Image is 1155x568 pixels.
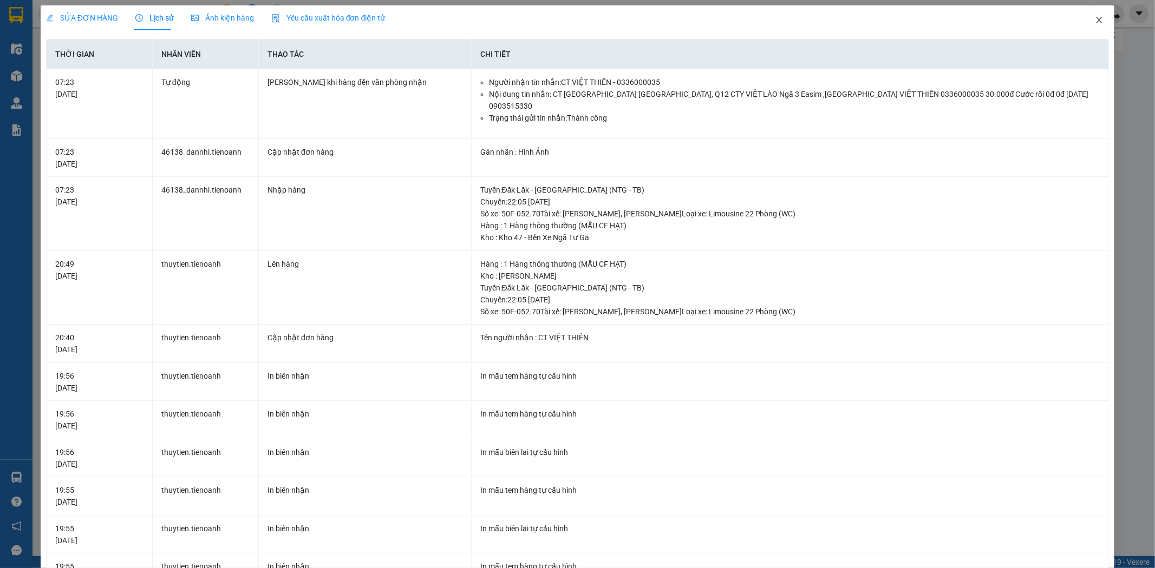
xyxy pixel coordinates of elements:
button: Close [1084,5,1114,36]
div: In mẫu biên lai tự cấu hình [480,523,1100,534]
td: thuytien.tienoanh [153,251,259,325]
div: Hàng : 1 Hàng thông thường (MẪU CF HẠT) [480,258,1100,270]
div: In biên nhận [267,408,462,420]
td: 46138_dannhi.tienoanh [153,177,259,251]
div: Kho : [PERSON_NAME] [480,270,1100,282]
th: Thao tác [259,39,472,69]
th: Thời gian [47,39,153,69]
div: Tên người nhận : CT VIỆT THIÊN [480,332,1100,344]
div: Kho : Kho 47 - Bến Xe Ngã Tư Ga [480,232,1100,243]
div: In mẫu biên lai tự cấu hình [480,446,1100,458]
span: picture [191,14,199,22]
div: Nhập hàng [267,184,462,196]
span: clock-circle [135,14,143,22]
td: thuytien.tienoanh [153,516,259,554]
td: thuytien.tienoanh [153,477,259,516]
div: 19:55 [DATE] [55,484,143,508]
div: 19:56 [DATE] [55,408,143,432]
th: Chi tiết [472,39,1110,69]
div: In biên nhận [267,484,462,496]
div: Tuyến : Đăk Lăk - [GEOGRAPHIC_DATA] (NTG - TB) Chuyến: 22:05 [DATE] Số xe: 50F-052.70 Tài xế: [PE... [480,184,1100,220]
div: Gán nhãn : Hình Ảnh [480,146,1100,158]
div: 07:23 [DATE] [55,146,143,170]
div: In mẫu tem hàng tự cấu hình [480,370,1100,382]
td: 46138_dannhi.tienoanh [153,139,259,177]
span: edit [46,14,54,22]
div: In biên nhận [267,523,462,534]
div: Tuyến : Đăk Lăk - [GEOGRAPHIC_DATA] (NTG - TB) Chuyến: 22:05 [DATE] Số xe: 50F-052.70 Tài xế: [PE... [480,282,1100,318]
div: In biên nhận [267,370,462,382]
span: SỬA ĐƠN HÀNG [46,14,118,22]
div: In biên nhận [267,446,462,458]
div: 19:55 [DATE] [55,523,143,546]
li: Trạng thái gửi tin nhắn: Thành công [489,112,1100,124]
li: Người nhận tin nhắn: CT VIỆT THIÊN - 0336000035 [489,76,1100,88]
div: In mẫu tem hàng tự cấu hình [480,484,1100,496]
div: 19:56 [DATE] [55,370,143,394]
img: icon [271,14,280,23]
span: Ảnh kiện hàng [191,14,254,22]
div: 20:49 [DATE] [55,258,143,282]
th: Nhân viên [153,39,259,69]
div: Hàng : 1 Hàng thông thường (MẪU CF HẠT) [480,220,1100,232]
div: In mẫu tem hàng tự cấu hình [480,408,1100,420]
div: 07:23 [DATE] [55,76,143,100]
span: close [1095,16,1104,24]
td: thuytien.tienoanh [153,363,259,401]
div: 19:56 [DATE] [55,446,143,470]
li: Nội dung tin nhắn: CT [GEOGRAPHIC_DATA] [GEOGRAPHIC_DATA], Q12 CTY VIỆT LÀO Ngã 3 Easim ,[GEOGRAP... [489,88,1100,112]
td: thuytien.tienoanh [153,401,259,439]
td: thuytien.tienoanh [153,325,259,363]
div: [PERSON_NAME] khi hàng đến văn phòng nhận [267,76,462,88]
td: thuytien.tienoanh [153,439,259,478]
div: 07:23 [DATE] [55,184,143,208]
div: Cập nhật đơn hàng [267,332,462,344]
div: 20:40 [DATE] [55,332,143,355]
td: Tự động [153,69,259,139]
div: Lên hàng [267,258,462,270]
div: Cập nhật đơn hàng [267,146,462,158]
span: Yêu cầu xuất hóa đơn điện tử [271,14,386,22]
span: Lịch sử [135,14,174,22]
